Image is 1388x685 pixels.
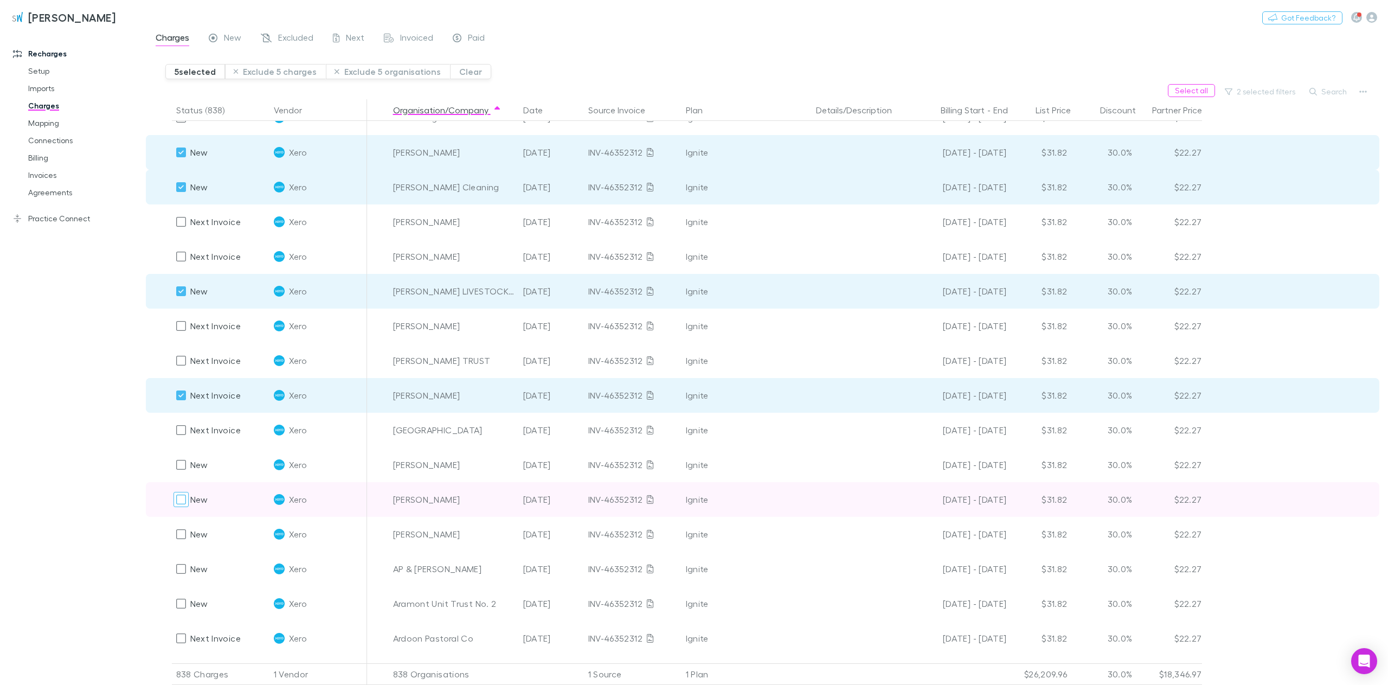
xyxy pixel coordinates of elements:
button: Discount [1100,99,1149,121]
span: Xero [289,343,307,378]
div: 30.0% [1072,378,1137,413]
button: Organisation/Company [393,99,502,121]
img: Xero's Logo [274,633,285,644]
div: [DATE] [519,135,584,170]
span: Xero [289,135,307,170]
div: 30.0% [1072,239,1137,274]
div: [DATE] - [DATE] [914,239,1007,274]
div: [DATE] [519,170,584,204]
span: Xero [289,204,307,239]
button: Exclude 5 charges [225,64,326,79]
div: $31.82 [1007,413,1072,447]
div: - [914,99,1019,121]
span: Xero [289,552,307,586]
img: Xero's Logo [274,390,285,401]
span: Invoiced [400,32,433,46]
div: Ignite [686,274,807,309]
div: [DATE] - [DATE] [914,621,1007,656]
div: $22.27 [1137,204,1202,239]
span: New [190,459,208,470]
div: $22.27 [1137,239,1202,274]
span: Xero [289,517,307,552]
div: INV-46352312 [588,517,677,552]
a: Billing [17,149,144,167]
div: Ignite [686,309,807,343]
img: Xero's Logo [274,321,285,331]
img: Xero's Logo [274,564,285,574]
img: Xero's Logo [274,182,285,193]
button: Search [1304,85,1353,98]
a: [PERSON_NAME] [4,4,122,30]
a: Connections [17,132,144,149]
div: [DATE] [519,343,584,378]
div: Ignite [686,239,807,274]
div: 30.0% [1072,274,1137,309]
div: [PERSON_NAME] TRUST [393,343,515,378]
span: Xero [289,413,307,447]
a: Charges [17,97,144,114]
div: 1 Source [584,663,682,685]
button: End [993,99,1008,121]
div: $31.82 [1007,204,1072,239]
div: $31.82 [1007,135,1072,170]
span: New [190,598,208,609]
div: 1 Vendor [269,663,367,685]
div: INV-46352312 [588,309,677,343]
div: $31.82 [1007,621,1072,656]
img: Xero's Logo [274,147,285,158]
div: [DATE] [519,309,584,343]
div: [DATE] [519,586,584,621]
div: [DATE] [519,447,584,482]
a: Imports [17,80,144,97]
div: $31.82 [1007,170,1072,204]
div: INV-46352312 [588,482,677,517]
div: $22.27 [1137,482,1202,517]
div: Ardoon Pastoral Co [393,621,515,656]
img: Xero's Logo [274,286,285,297]
div: 30.0% [1072,413,1137,447]
div: $31.82 [1007,517,1072,552]
a: Setup [17,62,144,80]
span: New [190,529,208,539]
img: Xero's Logo [274,216,285,227]
img: Xero's Logo [274,529,285,540]
div: [DATE] - [DATE] [914,586,1007,621]
div: $22.27 [1137,170,1202,204]
div: [DATE] - [DATE] [914,274,1007,309]
div: [DATE] - [DATE] [914,447,1007,482]
a: Mapping [17,114,144,132]
div: [DATE] - [DATE] [914,343,1007,378]
div: INV-46352312 [588,204,677,239]
span: Next Invoice [190,425,241,435]
span: Xero [289,447,307,482]
div: 30.0% [1072,343,1137,378]
div: Open Intercom Messenger [1351,648,1377,674]
img: Xero's Logo [274,251,285,262]
div: $22.27 [1137,552,1202,586]
div: [PERSON_NAME] [393,135,515,170]
div: $22.27 [1137,343,1202,378]
div: 1 Plan [682,663,812,685]
div: 30.0% [1072,135,1137,170]
img: Xero's Logo [274,425,285,436]
div: [DATE] - [DATE] [914,378,1007,413]
div: 30.0% [1072,482,1137,517]
div: [DATE] - [DATE] [914,552,1007,586]
div: 30.0% [1072,447,1137,482]
div: Ignite [686,170,807,204]
div: 30.0% [1072,204,1137,239]
div: INV-46352312 [588,447,677,482]
div: [PERSON_NAME] [393,239,515,274]
div: $22.27 [1137,378,1202,413]
h3: [PERSON_NAME] [28,11,115,24]
img: Sinclair Wilson's Logo [11,11,24,24]
div: 30.0% [1072,170,1137,204]
div: INV-46352312 [588,413,677,447]
span: Xero [289,621,307,656]
div: [PERSON_NAME] LIVESTOCK PTY LTD [393,274,515,309]
div: [DATE] [519,274,584,309]
div: $31.82 [1007,378,1072,413]
button: Exclude 5 organisations [326,64,450,79]
button: Got Feedback? [1262,11,1342,24]
div: $22.27 [1137,413,1202,447]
